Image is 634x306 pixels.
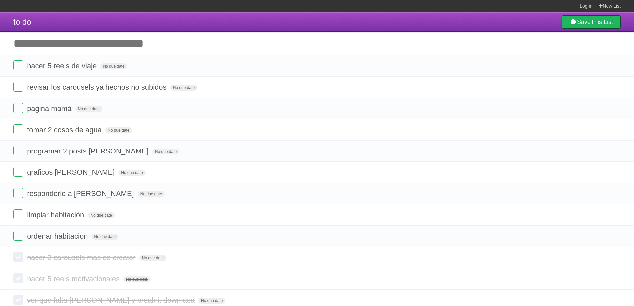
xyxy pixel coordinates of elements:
[27,104,73,113] span: pagina mamá
[170,85,197,91] span: No due date
[27,232,89,240] span: ordenar habitacion
[27,83,168,91] span: revisar los carousels ya hechos no subidos
[75,106,102,112] span: No due date
[13,231,23,241] label: Done
[562,15,621,29] a: SaveThis List
[13,167,23,177] label: Done
[13,146,23,155] label: Done
[105,127,132,133] span: No due date
[13,273,23,283] label: Done
[13,188,23,198] label: Done
[118,170,145,176] span: No due date
[198,298,225,304] span: No due date
[27,275,121,283] span: hacer 5 reels motivacionales
[138,191,165,197] span: No due date
[13,82,23,92] label: Done
[13,124,23,134] label: Done
[13,209,23,219] label: Done
[591,19,613,25] b: This List
[27,296,196,304] span: ver que falta [PERSON_NAME] y break it down acá
[27,211,86,219] span: limpiar habitación
[27,147,150,155] span: programar 2 posts [PERSON_NAME]
[139,255,166,261] span: No due date
[100,63,127,69] span: No due date
[13,252,23,262] label: Done
[27,126,103,134] span: tomar 2 cosos de agua
[27,253,137,262] span: hacer 2 carousels más de creator
[13,103,23,113] label: Done
[152,149,179,154] span: No due date
[13,60,23,70] label: Done
[123,276,150,282] span: No due date
[88,212,114,218] span: No due date
[27,62,98,70] span: hacer 5 reels de viaje
[27,168,116,176] span: graficos [PERSON_NAME]
[13,17,31,26] span: to do
[27,189,136,198] span: responderle a [PERSON_NAME]
[92,234,118,240] span: No due date
[13,295,23,305] label: Done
